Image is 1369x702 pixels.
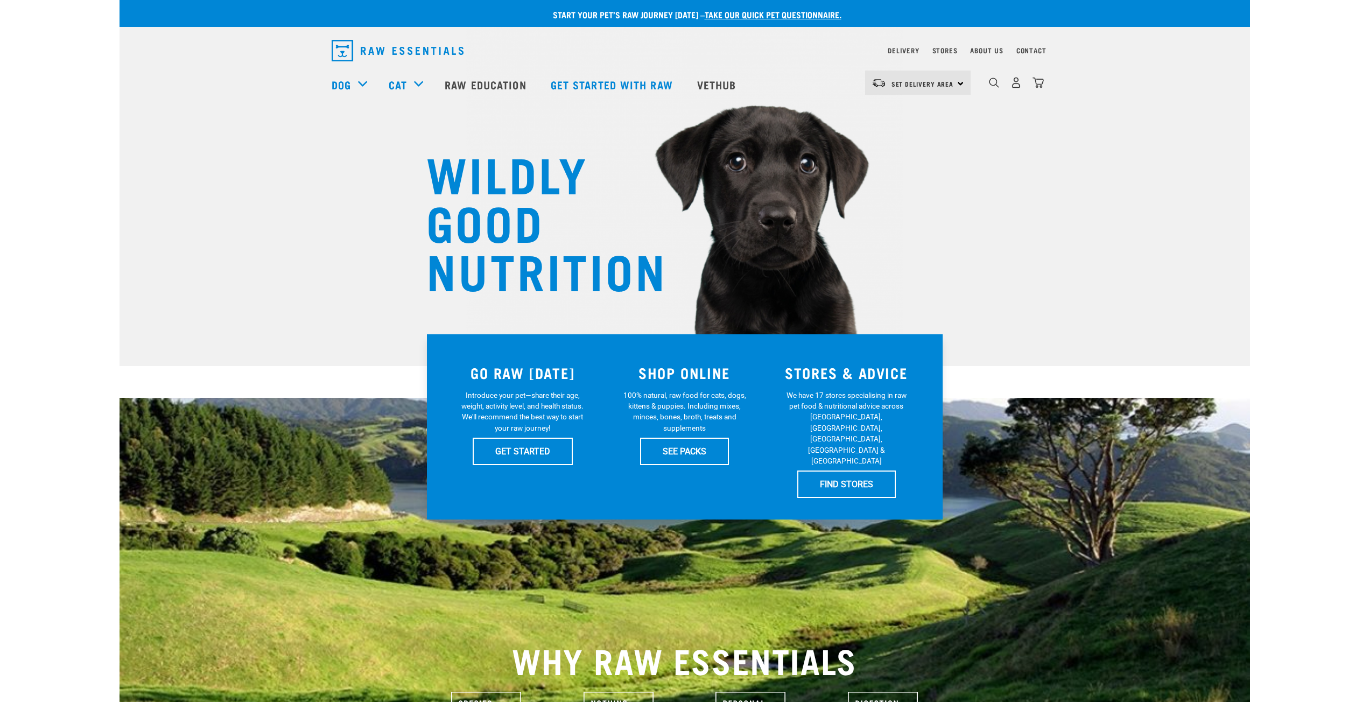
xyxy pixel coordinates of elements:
p: Introduce your pet—share their age, weight, activity level, and health status. We'll recommend th... [459,390,586,434]
a: Dog [332,76,351,93]
a: take our quick pet questionnaire. [705,12,841,17]
img: home-icon@2x.png [1033,77,1044,88]
a: GET STARTED [473,438,573,465]
h3: GO RAW [DATE] [448,364,598,381]
a: Raw Education [434,63,539,106]
p: 100% natural, raw food for cats, dogs, kittens & puppies. Including mixes, minces, bones, broth, ... [621,390,748,434]
span: Set Delivery Area [891,82,954,86]
nav: dropdown navigation [323,36,1047,66]
h1: WILDLY GOOD NUTRITION [426,148,642,293]
p: Start your pet’s raw journey [DATE] – [128,8,1258,21]
img: van-moving.png [872,78,886,88]
nav: dropdown navigation [120,63,1250,106]
a: Stores [932,48,958,52]
a: Contact [1016,48,1047,52]
a: Cat [389,76,407,93]
p: We have 17 stores specialising in raw pet food & nutritional advice across [GEOGRAPHIC_DATA], [GE... [783,390,910,467]
h3: SHOP ONLINE [610,364,759,381]
a: Delivery [888,48,919,52]
img: home-icon-1@2x.png [989,78,999,88]
a: Vethub [686,63,750,106]
img: user.png [1010,77,1022,88]
a: FIND STORES [797,471,896,497]
img: Raw Essentials Logo [332,40,464,61]
h3: STORES & ADVICE [772,364,921,381]
a: About Us [970,48,1003,52]
h2: WHY RAW ESSENTIALS [332,640,1038,679]
a: Get started with Raw [540,63,686,106]
a: SEE PACKS [640,438,729,465]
